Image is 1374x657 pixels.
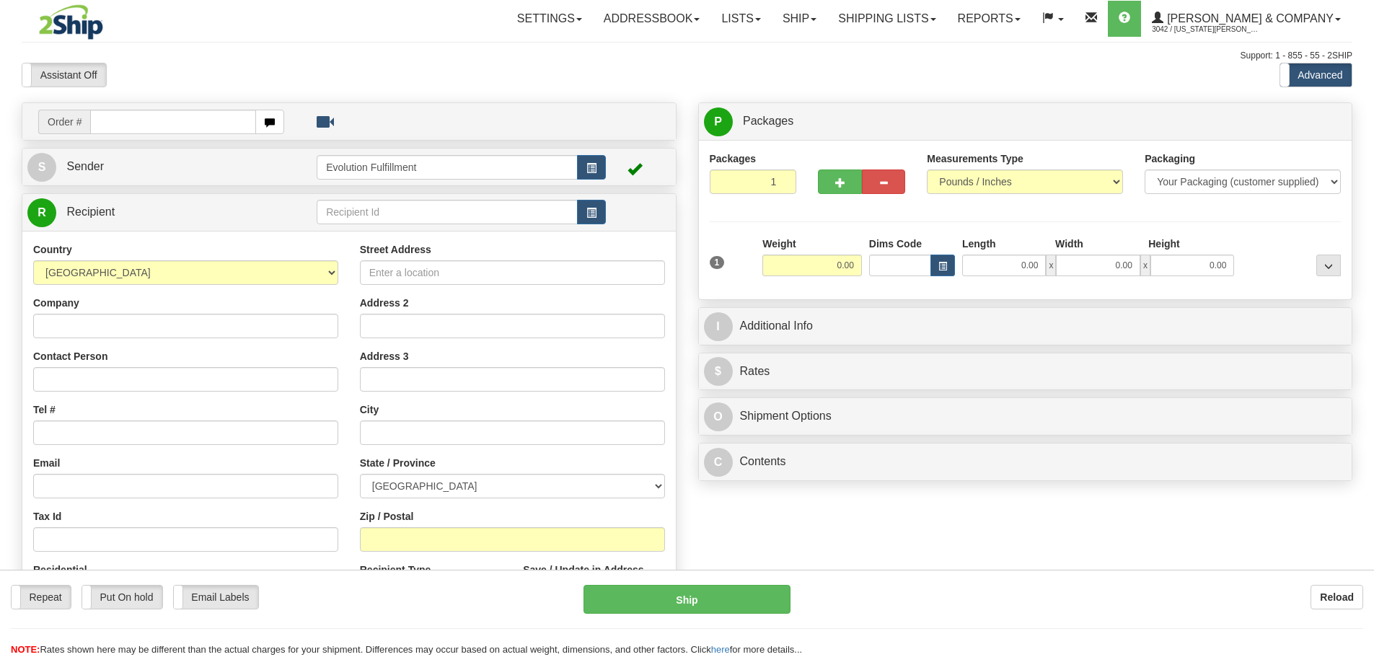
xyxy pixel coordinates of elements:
[704,312,1347,341] a: IAdditional Info
[704,402,733,431] span: O
[962,237,996,251] label: Length
[704,447,1347,477] a: CContents
[772,1,827,37] a: Ship
[360,260,665,285] input: Enter a location
[22,50,1352,62] div: Support: 1 - 855 - 55 - 2SHIP
[1320,591,1354,603] b: Reload
[174,586,258,609] label: Email Labels
[360,456,436,470] label: State / Province
[506,1,593,37] a: Settings
[593,1,711,37] a: Addressbook
[869,237,922,251] label: Dims Code
[27,153,56,182] span: S
[1152,22,1260,37] span: 3042 / [US_STATE][PERSON_NAME]
[11,644,40,655] span: NOTE:
[360,563,431,577] label: Recipient Type
[711,644,730,655] a: here
[22,63,106,87] label: Assistant Off
[762,237,796,251] label: Weight
[1316,255,1341,276] div: ...
[1163,12,1334,25] span: [PERSON_NAME] & Company
[12,586,71,609] label: Repeat
[1341,255,1373,402] iframe: chat widget
[710,1,771,37] a: Lists
[317,200,578,224] input: Recipient Id
[27,152,317,182] a: S Sender
[743,115,793,127] span: Packages
[33,509,61,524] label: Tax Id
[1141,1,1352,37] a: [PERSON_NAME] & Company 3042 / [US_STATE][PERSON_NAME]
[1055,237,1083,251] label: Width
[33,402,56,417] label: Tel #
[827,1,946,37] a: Shipping lists
[1140,255,1150,276] span: x
[704,312,733,341] span: I
[710,256,725,269] span: 1
[710,151,757,166] label: Packages
[27,198,56,227] span: R
[22,4,120,40] img: logo3042.jpg
[704,448,733,477] span: C
[360,349,409,363] label: Address 3
[33,563,87,577] label: Residential
[704,402,1347,431] a: OShipment Options
[38,110,90,134] span: Order #
[1280,63,1352,87] label: Advanced
[33,296,79,310] label: Company
[33,242,72,257] label: Country
[947,1,1031,37] a: Reports
[704,107,733,136] span: P
[704,107,1347,136] a: P Packages
[704,357,733,386] span: $
[360,296,409,310] label: Address 2
[66,206,115,218] span: Recipient
[66,160,104,172] span: Sender
[1148,237,1180,251] label: Height
[1046,255,1056,276] span: x
[82,586,162,609] label: Put On hold
[360,509,414,524] label: Zip / Postal
[583,585,791,614] button: Ship
[33,349,107,363] label: Contact Person
[927,151,1023,166] label: Measurements Type
[523,563,664,591] label: Save / Update in Address Book
[360,242,431,257] label: Street Address
[1311,585,1363,609] button: Reload
[317,155,578,180] input: Sender Id
[27,198,285,227] a: R Recipient
[33,456,60,470] label: Email
[704,357,1347,387] a: $Rates
[1145,151,1195,166] label: Packaging
[360,402,379,417] label: City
